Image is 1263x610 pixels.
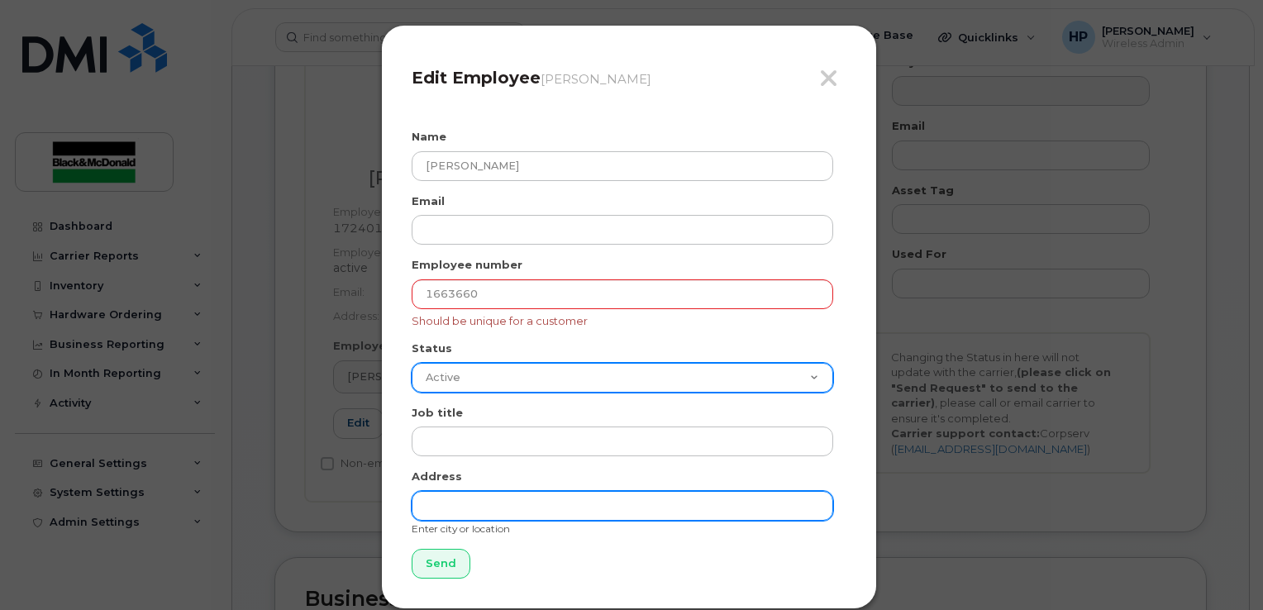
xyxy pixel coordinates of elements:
[412,522,510,535] small: Enter city or location
[412,405,463,421] label: Job title
[412,193,445,209] label: Email
[412,341,452,356] label: Status
[412,549,470,579] input: Send
[412,68,846,88] h4: Edit Employee
[412,313,833,329] span: Should be unique for a customer
[412,129,446,145] label: Name
[541,71,651,87] small: [PERSON_NAME]
[412,257,522,273] label: Employee number
[412,469,462,484] label: Address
